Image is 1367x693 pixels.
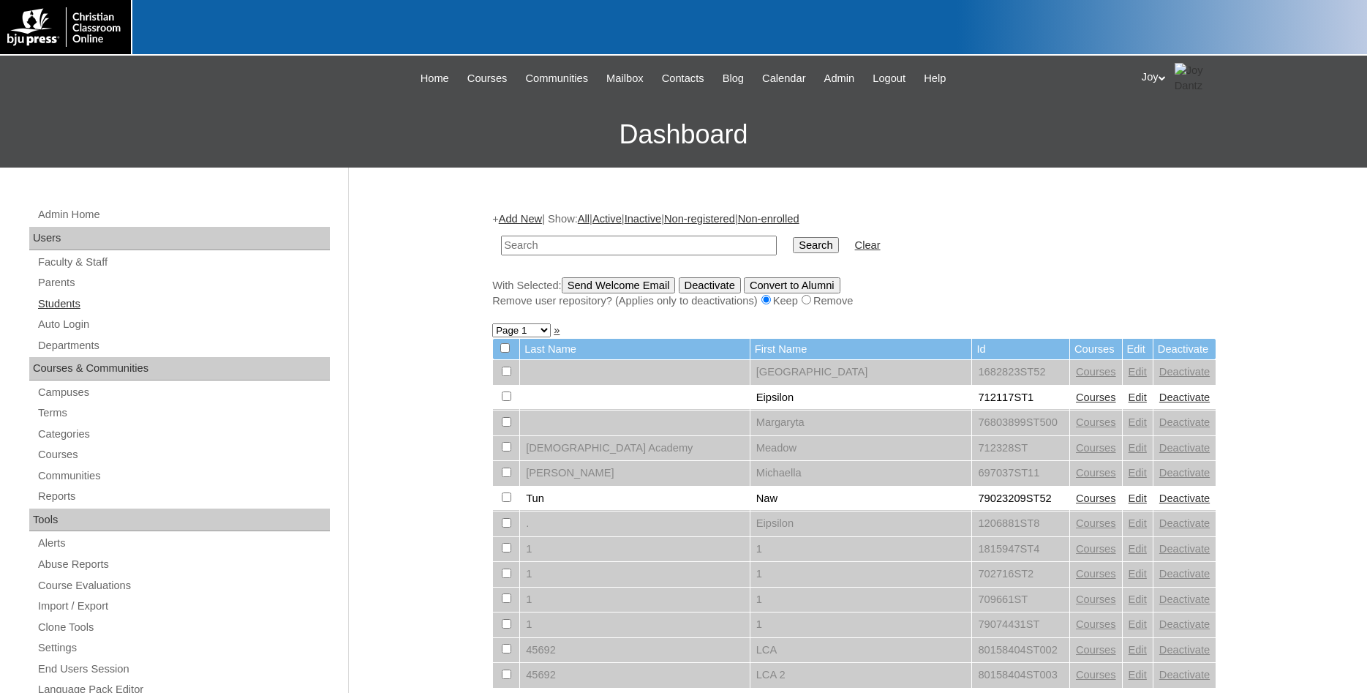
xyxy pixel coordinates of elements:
td: 1682823ST52 [972,360,1069,385]
img: logo-white.png [7,7,124,47]
div: Courses & Communities [29,357,330,381]
td: 712117ST1 [972,386,1069,411]
img: Joy Dantz [1175,63,1211,93]
a: Edit [1129,392,1147,403]
a: Courses [1076,543,1116,555]
td: [DEMOGRAPHIC_DATA] Academy [520,436,750,461]
div: Tools [29,509,330,532]
a: Communities [519,70,596,87]
a: Edit [1129,543,1147,555]
span: Logout [873,70,905,87]
td: Meadow [750,436,972,461]
a: Auto Login [37,315,330,334]
td: LCA 2 [750,663,972,688]
a: Admin [817,70,862,87]
a: Abuse Reports [37,555,330,574]
a: Faculty & Staff [37,253,330,271]
a: Deactivate [1159,416,1210,428]
a: Courses [37,446,330,464]
a: Deactivate [1159,618,1210,630]
td: 1815947ST4 [972,537,1069,562]
td: 79074431ST [972,613,1069,637]
td: Edit [1123,339,1153,360]
input: Convert to Alumni [744,277,840,293]
a: Add New [499,213,542,225]
td: 1 [750,613,972,637]
span: Contacts [662,70,704,87]
a: Courses [1076,492,1116,504]
td: 1 [750,588,972,613]
a: Departments [37,337,330,355]
td: 697037ST11 [972,461,1069,486]
a: Clear [855,239,881,251]
td: 702716ST2 [972,562,1069,587]
td: 1 [750,562,972,587]
a: Reports [37,487,330,506]
span: Communities [526,70,589,87]
td: 1 [520,613,750,637]
a: Edit [1129,517,1147,529]
a: Courses [1076,517,1116,529]
a: Edit [1129,442,1147,454]
a: Clone Tools [37,618,330,637]
a: End Users Session [37,660,330,678]
a: Edit [1129,492,1147,504]
input: Deactivate [679,277,741,293]
a: Deactivate [1159,492,1210,504]
a: Terms [37,404,330,422]
a: Deactivate [1159,543,1210,555]
a: Active [592,213,622,225]
td: 45692 [520,663,750,688]
td: 709661ST [972,588,1069,613]
a: Non-enrolled [738,213,799,225]
a: Edit [1129,366,1147,378]
td: 45692 [520,638,750,663]
a: Courses [1076,416,1116,428]
td: 1 [520,588,750,613]
td: 76803899ST500 [972,411,1069,435]
a: Courses [1076,593,1116,605]
td: Naw [750,487,972,512]
div: Remove user repository? (Applies only to deactivations) Keep Remove [492,293,1216,309]
a: Campuses [37,383,330,402]
a: Help [916,70,953,87]
div: Users [29,227,330,250]
a: Home [413,70,456,87]
a: Admin Home [37,206,330,224]
td: Courses [1070,339,1122,360]
a: Import / Export [37,597,330,615]
a: Courses [1076,442,1116,454]
a: Contacts [655,70,712,87]
a: Deactivate [1159,644,1210,656]
a: Deactivate [1159,669,1210,681]
a: Courses [1076,669,1116,681]
a: Parents [37,274,330,292]
td: Michaella [750,461,972,486]
a: Non-registered [664,213,735,225]
td: 80158404ST002 [972,638,1069,663]
a: Communities [37,467,330,485]
span: Admin [824,70,855,87]
a: Calendar [755,70,813,87]
a: Mailbox [599,70,651,87]
a: Edit [1129,669,1147,681]
td: 80158404ST003 [972,663,1069,688]
a: Courses [460,70,515,87]
td: 1 [520,537,750,562]
td: [GEOGRAPHIC_DATA] [750,360,972,385]
input: Search [793,237,838,253]
span: Courses [467,70,508,87]
td: Last Name [520,339,750,360]
a: Categories [37,425,330,443]
a: Edit [1129,467,1147,479]
span: Calendar [762,70,805,87]
a: Courses [1076,618,1116,630]
a: Edit [1129,416,1147,428]
a: Deactivate [1159,517,1210,529]
a: Courses [1076,568,1116,580]
a: Edit [1129,593,1147,605]
a: Edit [1129,618,1147,630]
td: Eipsilon [750,512,972,536]
a: Deactivate [1159,467,1210,479]
a: Inactive [625,213,662,225]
